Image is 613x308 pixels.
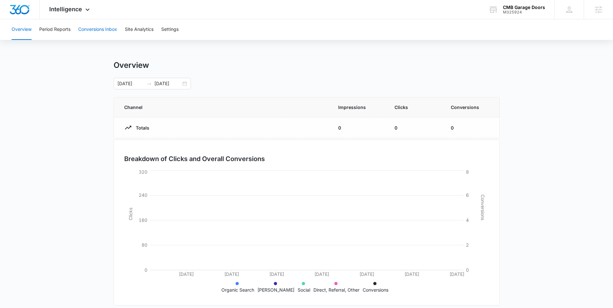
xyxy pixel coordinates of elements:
tspan: 160 [139,217,147,223]
p: Social [298,286,310,293]
img: tab_keywords_by_traffic_grey.svg [64,37,69,42]
tspan: 6 [466,192,469,198]
tspan: 80 [142,242,147,248]
div: v 4.0.25 [18,10,32,15]
div: Keywords by Traffic [71,38,108,42]
tspan: 4 [466,217,469,223]
div: Domain: [DOMAIN_NAME] [17,17,71,22]
tspan: Clicks [127,208,133,220]
tspan: 0 [144,267,147,273]
tspan: [DATE] [314,271,329,277]
tspan: 2 [466,242,469,248]
div: account name [503,5,545,10]
tspan: [DATE] [269,271,284,277]
span: Intelligence [49,6,82,13]
p: Direct, Referral, Other [313,286,359,293]
button: Overview [12,19,32,40]
span: to [147,81,152,86]
img: tab_domain_overview_orange.svg [17,37,23,42]
tspan: 0 [466,267,469,273]
td: 0 [330,117,387,138]
img: logo_orange.svg [10,10,15,15]
tspan: [DATE] [450,271,464,277]
tspan: [DATE] [179,271,194,277]
tspan: 240 [139,192,147,198]
h3: Breakdown of Clicks and Overall Conversions [124,154,265,164]
tspan: [DATE] [224,271,239,277]
p: Organic Search [221,286,254,293]
button: Site Analytics [125,19,153,40]
span: Clicks [395,104,435,111]
button: Settings [161,19,179,40]
tspan: [DATE] [359,271,374,277]
div: Domain Overview [24,38,58,42]
p: [PERSON_NAME] [257,286,294,293]
button: Period Reports [39,19,70,40]
td: 0 [387,117,443,138]
td: 0 [443,117,499,138]
tspan: 8 [466,169,469,175]
input: End date [154,80,181,87]
input: Start date [117,80,144,87]
span: swap-right [147,81,152,86]
tspan: [DATE] [404,271,419,277]
div: account id [503,10,545,14]
span: Impressions [338,104,379,111]
tspan: Conversions [480,195,486,220]
span: Channel [124,104,323,111]
span: Conversions [451,104,489,111]
img: website_grey.svg [10,17,15,22]
p: Conversions [363,286,388,293]
button: Conversions Inbox [78,19,117,40]
h1: Overview [114,60,149,70]
tspan: 320 [139,169,147,175]
p: Totals [132,124,149,131]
